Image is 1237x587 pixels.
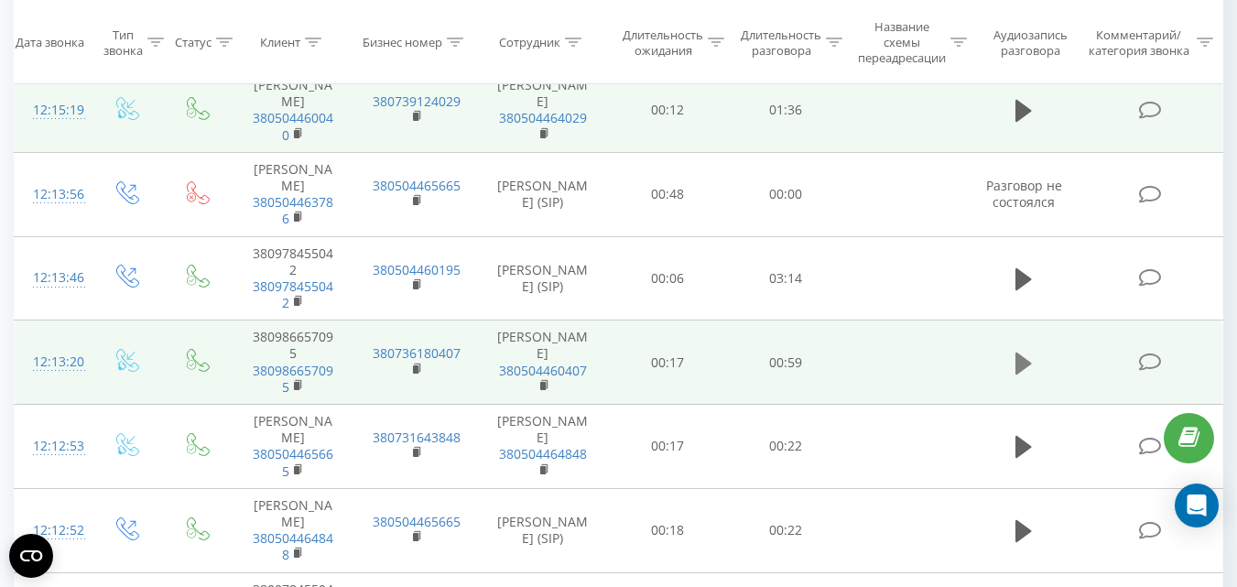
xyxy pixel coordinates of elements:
div: 12:12:52 [33,513,71,549]
td: [PERSON_NAME] [232,152,354,236]
td: 00:22 [727,488,845,572]
div: Аудиозапись разговора [984,27,1077,58]
a: 380504460407 [499,362,587,379]
a: 380504464848 [499,445,587,462]
td: 00:12 [609,69,727,153]
a: 380504460040 [253,109,333,143]
td: [PERSON_NAME] [232,405,354,489]
button: Open CMP widget [9,534,53,578]
td: 00:17 [609,321,727,405]
td: 00:18 [609,488,727,572]
div: 12:13:20 [33,344,71,380]
td: [PERSON_NAME] [477,321,609,405]
td: [PERSON_NAME] [477,69,609,153]
div: Сотрудник [499,35,560,50]
a: 380504465665 [373,513,461,530]
a: 380504464848 [253,529,333,563]
td: 00:59 [727,321,845,405]
div: 12:13:56 [33,177,71,212]
a: 380986657095 [253,362,333,396]
td: 00:06 [609,236,727,321]
div: 12:15:19 [33,92,71,128]
div: Тип звонка [103,27,143,58]
a: 380739124029 [373,92,461,110]
td: [PERSON_NAME] [477,405,609,489]
td: 380986657095 [232,321,354,405]
td: 00:17 [609,405,727,489]
div: Open Intercom Messenger [1175,484,1219,527]
span: Разговор не состоялся [986,177,1062,211]
div: Длительность разговора [741,27,821,58]
div: 12:13:46 [33,260,71,296]
td: 380978455042 [232,236,354,321]
a: 380504464029 [499,109,587,126]
div: Комментарий/категория звонка [1085,27,1192,58]
td: [PERSON_NAME] (SIP) [477,488,609,572]
td: 00:22 [727,405,845,489]
td: 01:36 [727,69,845,153]
div: 12:12:53 [33,429,71,464]
div: Длительность ожидания [623,27,703,58]
a: 380978455042 [253,277,333,311]
td: [PERSON_NAME] [232,488,354,572]
a: 380731643848 [373,429,461,446]
td: [PERSON_NAME] (SIP) [477,152,609,236]
div: Бизнес номер [363,35,442,50]
a: 380736180407 [373,344,461,362]
td: 00:00 [727,152,845,236]
div: Клиент [260,35,300,50]
div: Дата звонка [16,35,84,50]
div: Статус [175,35,212,50]
td: 03:14 [727,236,845,321]
div: Название схемы переадресации [858,19,946,66]
a: 380504465665 [373,177,461,194]
td: [PERSON_NAME] [232,69,354,153]
td: 00:48 [609,152,727,236]
a: 380504460195 [373,261,461,278]
a: 380504463786 [253,193,333,227]
td: [PERSON_NAME] (SIP) [477,236,609,321]
a: 380504465665 [253,445,333,479]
